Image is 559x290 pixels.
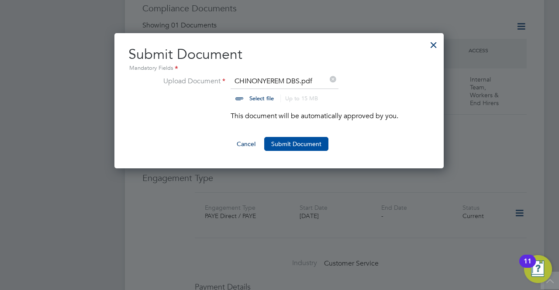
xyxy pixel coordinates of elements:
[160,76,225,100] label: Upload Document
[230,137,262,151] button: Cancel
[524,261,531,273] div: 11
[264,137,328,151] button: Submit Document
[160,111,398,130] li: This document will be automatically approved by you.
[524,255,552,283] button: Open Resource Center, 11 new notifications
[128,45,430,73] h2: Submit Document
[128,64,430,73] div: Mandatory Fields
